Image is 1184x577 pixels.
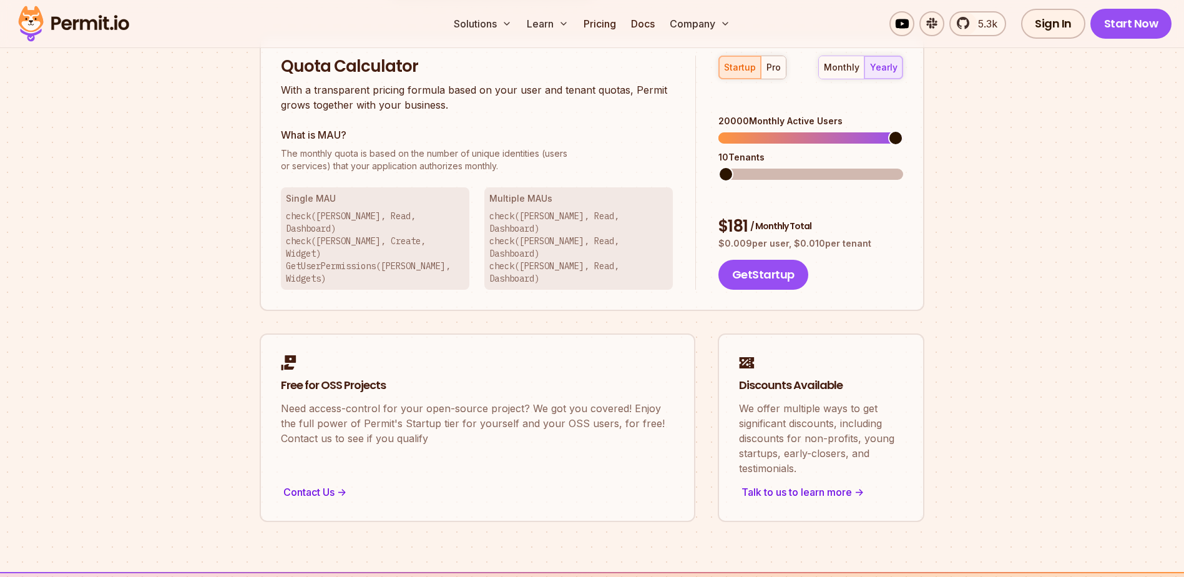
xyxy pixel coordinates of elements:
[12,2,135,45] img: Permit logo
[522,11,574,36] button: Learn
[750,220,811,232] span: / Monthly Total
[739,401,903,476] p: We offer multiple ways to get significant discounts, including discounts for non-profits, young s...
[626,11,660,36] a: Docs
[281,147,673,160] span: The monthly quota is based on the number of unique identities (users
[718,260,808,290] button: GetStartup
[971,16,997,31] span: 5.3k
[281,127,673,142] h3: What is MAU?
[337,485,346,500] span: ->
[281,147,673,172] p: or services) that your application authorizes monthly.
[281,378,674,393] h2: Free for OSS Projects
[579,11,621,36] a: Pricing
[281,401,674,446] p: Need access-control for your open-source project? We got you covered! Enjoy the full power of Per...
[718,333,924,522] a: Discounts AvailableWe offer multiple ways to get significant discounts, including discounts for n...
[449,11,517,36] button: Solutions
[281,56,673,78] h2: Quota Calculator
[718,151,903,164] div: 10 Tenants
[1021,9,1085,39] a: Sign In
[739,378,903,393] h2: Discounts Available
[739,483,903,501] div: Talk to us to learn more
[718,115,903,127] div: 20000 Monthly Active Users
[718,237,903,250] p: $ 0.009 per user, $ 0.010 per tenant
[286,192,464,205] h3: Single MAU
[718,215,903,238] div: $ 181
[281,82,673,112] p: With a transparent pricing formula based on your user and tenant quotas, Permit grows together wi...
[489,192,668,205] h3: Multiple MAUs
[1090,9,1172,39] a: Start Now
[949,11,1006,36] a: 5.3k
[286,210,464,285] p: check([PERSON_NAME], Read, Dashboard) check([PERSON_NAME], Create, Widget) GetUserPermissions([PE...
[260,333,695,522] a: Free for OSS ProjectsNeed access-control for your open-source project? We got you covered! Enjoy ...
[281,483,674,501] div: Contact Us
[766,61,781,74] div: pro
[854,485,864,500] span: ->
[824,61,859,74] div: monthly
[489,210,668,285] p: check([PERSON_NAME], Read, Dashboard) check([PERSON_NAME], Read, Dashboard) check([PERSON_NAME], ...
[665,11,735,36] button: Company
